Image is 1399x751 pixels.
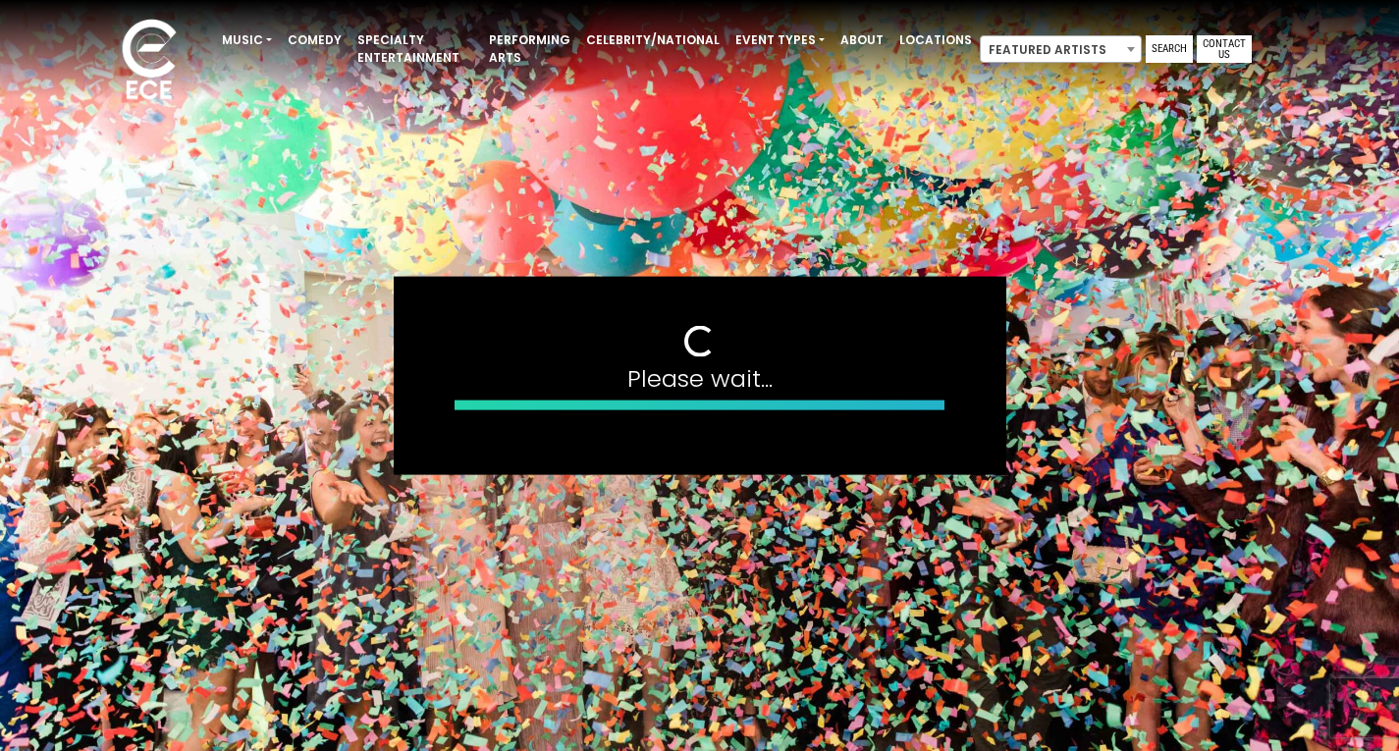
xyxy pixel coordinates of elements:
span: Featured Artists [981,36,1141,64]
a: Music [214,24,280,57]
img: ece_new_logo_whitev2-1.png [100,14,198,109]
h4: Please wait... [455,364,945,393]
a: Comedy [280,24,350,57]
a: About [833,24,891,57]
span: Featured Artists [980,35,1142,63]
a: Locations [891,24,980,57]
a: Event Types [727,24,833,57]
a: Specialty Entertainment [350,24,481,75]
a: Performing Arts [481,24,578,75]
a: Search [1146,35,1193,63]
a: Contact Us [1197,35,1252,63]
a: Celebrity/National [578,24,727,57]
